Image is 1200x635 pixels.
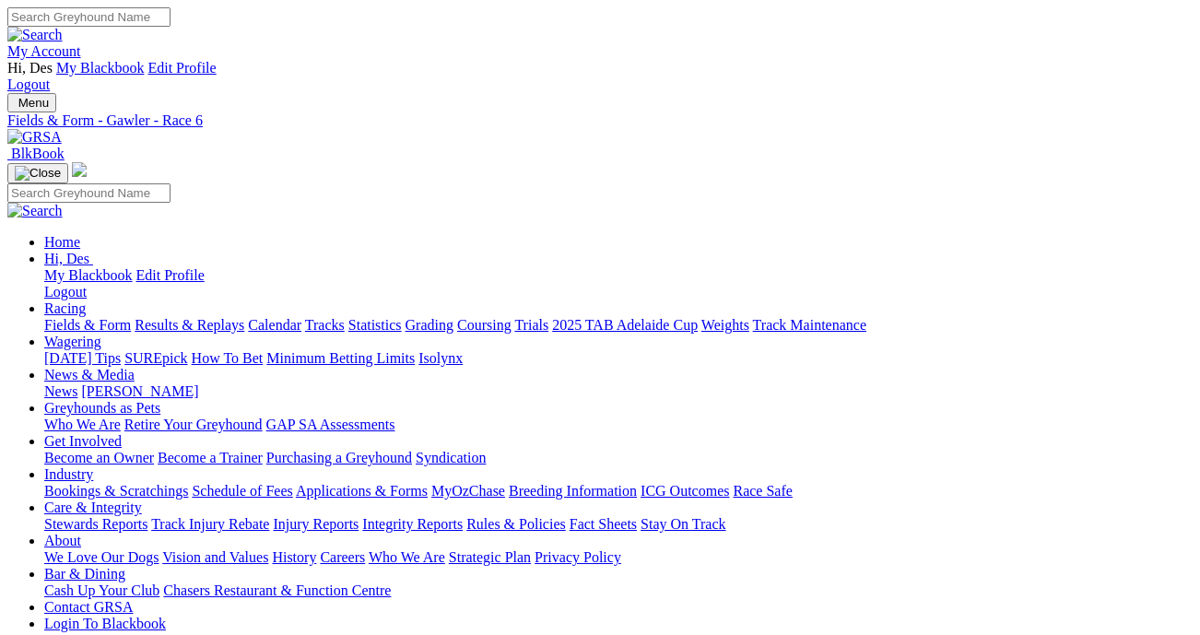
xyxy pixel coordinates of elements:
[7,43,81,59] a: My Account
[362,516,463,532] a: Integrity Reports
[44,417,1193,433] div: Greyhounds as Pets
[641,483,729,499] a: ICG Outcomes
[124,350,187,366] a: SUREpick
[44,317,1193,334] div: Racing
[305,317,345,333] a: Tracks
[320,549,365,565] a: Careers
[273,516,359,532] a: Injury Reports
[44,300,86,316] a: Racing
[7,7,171,27] input: Search
[753,317,866,333] a: Track Maintenance
[44,317,131,333] a: Fields & Form
[7,60,53,76] span: Hi, Des
[81,383,198,399] a: [PERSON_NAME]
[348,317,402,333] a: Statistics
[44,500,142,515] a: Care & Integrity
[44,267,1193,300] div: Hi, Des
[162,549,268,565] a: Vision and Values
[7,203,63,219] img: Search
[44,284,87,300] a: Logout
[192,350,264,366] a: How To Bet
[733,483,792,499] a: Race Safe
[248,317,301,333] a: Calendar
[431,483,505,499] a: MyOzChase
[44,334,101,349] a: Wagering
[18,96,49,110] span: Menu
[44,533,81,548] a: About
[11,146,65,161] span: BlkBook
[418,350,463,366] a: Isolynx
[44,616,166,631] a: Login To Blackbook
[7,129,62,146] img: GRSA
[266,417,395,432] a: GAP SA Assessments
[44,582,1193,599] div: Bar & Dining
[72,162,87,177] img: logo-grsa-white.png
[272,549,316,565] a: History
[44,516,1193,533] div: Care & Integrity
[7,27,63,43] img: Search
[44,383,77,399] a: News
[158,450,263,465] a: Become a Trainer
[44,516,147,532] a: Stewards Reports
[44,599,133,615] a: Contact GRSA
[570,516,637,532] a: Fact Sheets
[44,566,125,582] a: Bar & Dining
[44,367,135,382] a: News & Media
[466,516,566,532] a: Rules & Policies
[136,267,205,283] a: Edit Profile
[369,549,445,565] a: Who We Are
[44,234,80,250] a: Home
[135,317,244,333] a: Results & Replays
[44,417,121,432] a: Who We Are
[44,483,188,499] a: Bookings & Scratchings
[296,483,428,499] a: Applications & Forms
[7,163,68,183] button: Toggle navigation
[509,483,637,499] a: Breeding Information
[56,60,145,76] a: My Blackbook
[406,317,453,333] a: Grading
[7,93,56,112] button: Toggle navigation
[701,317,749,333] a: Weights
[44,350,121,366] a: [DATE] Tips
[192,483,292,499] a: Schedule of Fees
[44,383,1193,400] div: News & Media
[266,350,415,366] a: Minimum Betting Limits
[151,516,269,532] a: Track Injury Rebate
[641,516,725,532] a: Stay On Track
[266,450,412,465] a: Purchasing a Greyhound
[44,350,1193,367] div: Wagering
[124,417,263,432] a: Retire Your Greyhound
[449,549,531,565] a: Strategic Plan
[44,450,154,465] a: Become an Owner
[44,433,122,449] a: Get Involved
[44,582,159,598] a: Cash Up Your Club
[7,76,50,92] a: Logout
[44,267,133,283] a: My Blackbook
[416,450,486,465] a: Syndication
[163,582,391,598] a: Chasers Restaurant & Function Centre
[147,60,216,76] a: Edit Profile
[7,183,171,203] input: Search
[7,60,1193,93] div: My Account
[44,549,159,565] a: We Love Our Dogs
[15,166,61,181] img: Close
[44,251,93,266] a: Hi, Des
[44,450,1193,466] div: Get Involved
[44,400,160,416] a: Greyhounds as Pets
[44,466,93,482] a: Industry
[514,317,548,333] a: Trials
[44,251,89,266] span: Hi, Des
[7,112,1193,129] a: Fields & Form - Gawler - Race 6
[44,483,1193,500] div: Industry
[552,317,698,333] a: 2025 TAB Adelaide Cup
[7,146,65,161] a: BlkBook
[457,317,512,333] a: Coursing
[535,549,621,565] a: Privacy Policy
[44,549,1193,566] div: About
